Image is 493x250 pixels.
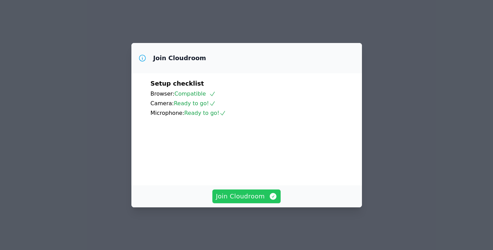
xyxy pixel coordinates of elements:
span: Camera: [151,100,174,107]
span: Ready to go! [184,110,226,116]
span: Compatible [174,90,216,97]
span: Setup checklist [151,80,204,87]
button: Join Cloudroom [212,189,281,203]
span: Ready to go! [174,100,216,107]
span: Join Cloudroom [216,192,277,201]
span: Browser: [151,90,175,97]
span: Microphone: [151,110,185,116]
h3: Join Cloudroom [153,54,206,62]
